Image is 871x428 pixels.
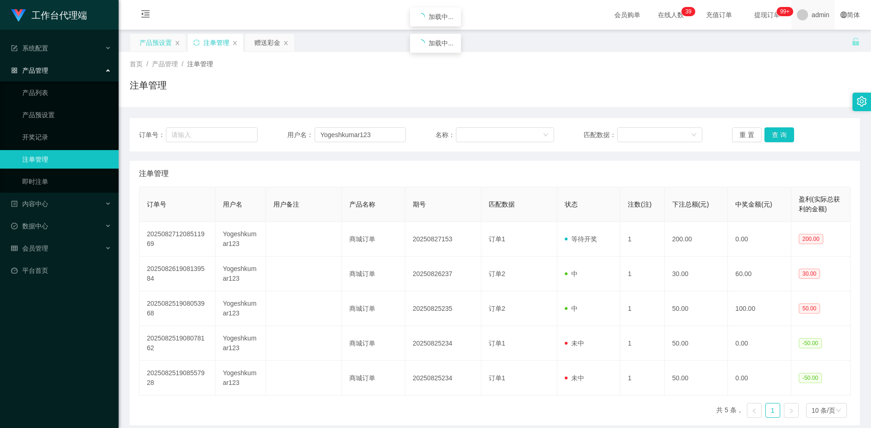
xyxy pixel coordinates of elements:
i: 图标: appstore-o [11,67,18,74]
i: 图标: close [283,40,289,46]
a: 开奖记录 [22,128,111,146]
td: 20250825235 [405,291,481,326]
td: 50.00 [665,326,728,361]
sup: 39 [682,7,695,16]
td: 1 [620,222,665,257]
button: 重 置 [732,127,762,142]
td: 0.00 [728,361,791,396]
a: 即时注单 [22,172,111,191]
td: 20250826237 [405,257,481,291]
td: Yogeshkumar123 [215,361,266,396]
span: 数据中心 [11,222,48,230]
div: 10 条/页 [812,403,835,417]
td: Yogeshkumar123 [215,291,266,326]
td: 202508271208511969 [139,222,215,257]
div: 产品预设置 [139,34,172,51]
td: 商城订单 [342,222,405,257]
li: 下一页 [784,403,799,418]
i: 图标: form [11,45,18,51]
td: 100.00 [728,291,791,326]
i: icon: loading [417,39,425,47]
i: 图标: left [751,408,757,414]
span: 内容中心 [11,200,48,208]
span: 首页 [130,60,143,68]
span: 盈利(实际总获利的金额) [799,195,840,213]
span: / [182,60,183,68]
li: 1 [765,403,780,418]
span: 系统配置 [11,44,48,52]
td: 1 [620,361,665,396]
i: 图标: table [11,245,18,252]
span: / [146,60,148,68]
span: 订单1 [489,340,505,347]
i: 图标: menu-fold [130,0,161,30]
span: 订单2 [489,305,505,312]
td: 商城订单 [342,291,405,326]
td: 商城订单 [342,361,405,396]
td: 商城订单 [342,257,405,291]
span: 用户备注 [273,201,299,208]
td: Yogeshkumar123 [215,257,266,291]
i: 图标: sync [193,39,200,46]
td: 0.00 [728,326,791,361]
span: 匹配数据： [584,130,617,140]
span: 提现订单 [750,12,785,18]
span: 注单管理 [187,60,213,68]
span: 产品管理 [11,67,48,74]
span: 订单号 [147,201,166,208]
td: 50.00 [665,361,728,396]
span: 注数(注) [628,201,651,208]
sup: 981 [776,7,793,16]
td: 202508251908053968 [139,291,215,326]
td: Yogeshkumar123 [215,326,266,361]
i: 图标: profile [11,201,18,207]
span: -50.00 [799,373,822,383]
span: 注单管理 [139,168,169,179]
p: 3 [685,7,688,16]
i: 图标: close [175,40,180,46]
td: 20250825234 [405,326,481,361]
span: 产品名称 [349,201,375,208]
td: 0.00 [728,222,791,257]
span: 订单2 [489,270,505,277]
td: 30.00 [665,257,728,291]
span: 匹配数据 [489,201,515,208]
td: 20250825234 [405,361,481,396]
a: 图标: dashboard平台首页 [11,261,111,280]
i: 图标: right [789,408,794,414]
span: 期号 [413,201,426,208]
button: 查 询 [764,127,794,142]
span: 30.00 [799,269,820,279]
span: 订单1 [489,374,505,382]
i: 图标: setting [857,96,867,107]
span: 名称： [435,130,456,140]
i: 图标: close [232,40,238,46]
input: 请输入 [315,127,406,142]
span: 未中 [565,374,584,382]
td: 1 [620,291,665,326]
td: 商城订单 [342,326,405,361]
i: icon: loading [417,13,425,20]
a: 注单管理 [22,150,111,169]
span: 订单1 [489,235,505,243]
td: 202508251908557928 [139,361,215,396]
a: 工作台代理端 [11,11,87,19]
span: -50.00 [799,338,822,348]
span: 200.00 [799,234,823,244]
input: 请输入 [166,127,258,142]
span: 用户名： [287,130,315,140]
span: 中 [565,270,578,277]
span: 加载中... [429,13,454,20]
td: 20250827153 [405,222,481,257]
span: 中奖金额(元) [735,201,772,208]
i: 图标: down [836,408,841,414]
span: 充值订单 [701,12,737,18]
td: 50.00 [665,291,728,326]
li: 上一页 [747,403,762,418]
a: 产品预设置 [22,106,111,124]
img: logo.9652507e.png [11,9,26,22]
div: 赠送彩金 [254,34,280,51]
span: 用户名 [223,201,242,208]
span: 会员管理 [11,245,48,252]
span: 产品管理 [152,60,178,68]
